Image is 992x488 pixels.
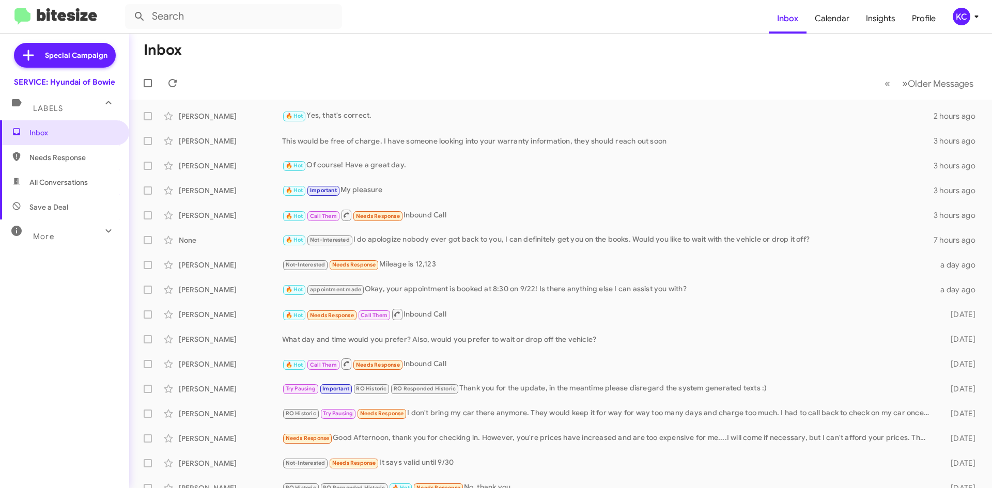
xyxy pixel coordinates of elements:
[332,261,376,268] span: Needs Response
[29,152,117,163] span: Needs Response
[179,384,282,394] div: [PERSON_NAME]
[179,161,282,171] div: [PERSON_NAME]
[179,235,282,245] div: None
[179,408,282,419] div: [PERSON_NAME]
[858,4,904,34] a: Insights
[179,136,282,146] div: [PERSON_NAME]
[310,312,354,319] span: Needs Response
[310,213,337,219] span: Call Them
[286,435,330,442] span: Needs Response
[286,361,303,368] span: 🔥 Hot
[286,286,303,293] span: 🔥 Hot
[286,187,303,194] span: 🔥 Hot
[179,185,282,196] div: [PERSON_NAME]
[934,285,984,295] div: a day ago
[286,261,326,268] span: Not-Interested
[286,385,316,392] span: Try Pausing
[282,407,934,419] div: I don't bring my car there anymore. They would keep it for way for way too many days and charge t...
[125,4,342,29] input: Search
[29,128,117,138] span: Inbox
[944,8,981,25] button: KC
[934,235,984,245] div: 7 hours ago
[282,432,934,444] div: Good Afternoon, thank you for checking in. However, you're prices have increased and are too expe...
[934,210,984,221] div: 3 hours ago
[934,309,984,320] div: [DATE]
[33,232,54,241] span: More
[286,237,303,243] span: 🔥 Hot
[356,385,386,392] span: RO Historic
[934,433,984,444] div: [DATE]
[179,285,282,295] div: [PERSON_NAME]
[934,260,984,270] div: a day ago
[286,113,303,119] span: 🔥 Hot
[908,78,973,89] span: Older Messages
[934,334,984,344] div: [DATE]
[14,77,115,87] div: SERVICE: Hyundai of Bowie
[310,286,361,293] span: appointment made
[179,433,282,444] div: [PERSON_NAME]
[934,408,984,419] div: [DATE]
[179,359,282,369] div: [PERSON_NAME]
[904,4,944,34] a: Profile
[394,385,456,392] span: RO Responded Historic
[179,334,282,344] div: [PERSON_NAME]
[282,308,934,321] div: Inbound Call
[934,136,984,146] div: 3 hours ago
[282,184,934,196] div: My pleasure
[282,234,934,246] div: I do apologize nobody ever got back to you, I can definitely get you on the books. Would you like...
[282,457,934,469] div: It says valid until 9/30
[361,312,388,319] span: Call Them
[332,460,376,466] span: Needs Response
[179,309,282,320] div: [PERSON_NAME]
[282,136,934,146] div: This would be free of charge. I have someone looking into your warranty information, they should ...
[934,359,984,369] div: [DATE]
[323,410,353,417] span: Try Pausing
[179,458,282,468] div: [PERSON_NAME]
[934,384,984,394] div: [DATE]
[29,202,68,212] span: Save a Deal
[179,210,282,221] div: [PERSON_NAME]
[179,111,282,121] div: [PERSON_NAME]
[310,237,350,243] span: Not-Interested
[953,8,970,25] div: KC
[769,4,807,34] a: Inbox
[282,259,934,271] div: Mileage is 12,123
[144,42,182,58] h1: Inbox
[360,410,404,417] span: Needs Response
[282,160,934,171] div: Of course! Have a great day.
[879,73,980,94] nav: Page navigation example
[282,334,934,344] div: What day and time would you prefer? Also, would you prefer to wait or drop off the vehicle?
[29,177,88,187] span: All Conversations
[286,213,303,219] span: 🔥 Hot
[934,458,984,468] div: [DATE]
[322,385,349,392] span: Important
[14,43,116,68] a: Special Campaign
[286,162,303,169] span: 🔥 Hot
[282,383,934,395] div: Thank you for the update, in the meantime please disregard the system generated texts :)
[282,209,934,222] div: Inbound Call
[179,260,282,270] div: [PERSON_NAME]
[807,4,858,34] a: Calendar
[934,111,984,121] div: 2 hours ago
[896,73,980,94] button: Next
[282,357,934,370] div: Inbound Call
[934,161,984,171] div: 3 hours ago
[356,213,400,219] span: Needs Response
[356,361,400,368] span: Needs Response
[310,361,337,368] span: Call Them
[282,284,934,295] div: Okay, your appointment is booked at 8:30 on 9/22! Is there anything else I can assist you with?
[934,185,984,196] div: 3 hours ago
[282,110,934,122] div: Yes, that's correct.
[878,73,896,94] button: Previous
[33,104,63,113] span: Labels
[286,410,316,417] span: RO Historic
[286,460,326,466] span: Not-Interested
[45,50,107,60] span: Special Campaign
[310,187,337,194] span: Important
[286,312,303,319] span: 🔥 Hot
[902,77,908,90] span: »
